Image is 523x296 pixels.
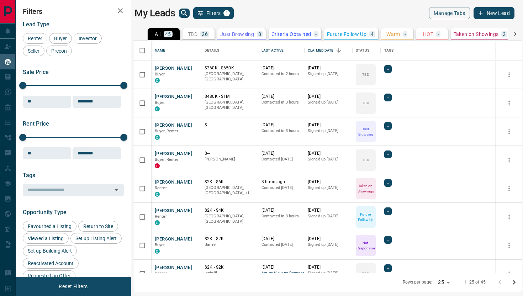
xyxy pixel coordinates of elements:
[356,183,375,194] p: Taken on Showings
[261,41,284,60] div: Last Active
[155,129,179,133] span: Buyer, Renter
[308,242,349,248] p: Signed up [DATE]
[155,163,160,168] div: property.ca
[179,9,190,18] button: search button
[23,33,47,44] div: Renter
[23,209,67,216] span: Opportunity Type
[25,223,74,229] span: Favourited a Listing
[205,213,254,224] p: [GEOGRAPHIC_DATA], [GEOGRAPHIC_DATA]
[261,122,301,128] p: [DATE]
[224,11,229,16] span: 1
[205,179,254,185] p: $2K - $6K
[308,41,334,60] div: Claimed Date
[155,78,160,83] div: condos.ca
[308,100,349,105] p: Signed up [DATE]
[155,179,192,186] button: [PERSON_NAME]
[403,279,433,285] p: Rows per page:
[384,236,392,244] div: +
[356,212,375,222] p: Future Follow Up
[261,179,301,185] p: 3 hours ago
[387,208,389,215] span: +
[261,94,301,100] p: [DATE]
[261,71,301,77] p: Contacted in 2 hours
[23,7,124,16] h2: Filters
[261,264,301,270] p: [DATE]
[387,265,389,272] span: +
[423,32,433,37] p: HOT
[261,207,301,213] p: [DATE]
[384,41,394,60] div: Tags
[155,214,167,219] span: Renter
[308,179,349,185] p: [DATE]
[205,94,254,100] p: $480K - $1M
[23,120,49,127] span: Rent Price
[23,270,75,281] div: Requested an Offer
[23,258,79,269] div: Reactivated Account
[155,150,192,157] button: [PERSON_NAME]
[435,277,452,287] div: 25
[165,32,171,37] p: 45
[387,179,389,186] span: +
[504,212,514,222] button: more
[504,69,514,80] button: more
[504,183,514,194] button: more
[362,271,369,276] p: TBD
[504,155,514,165] button: more
[205,157,254,162] p: [PERSON_NAME]
[384,150,392,158] div: +
[205,65,254,71] p: $360K - $650K
[23,69,49,75] span: Sale Price
[46,46,72,56] div: Precon
[384,65,392,73] div: +
[308,157,349,162] p: Signed up [DATE]
[356,240,375,251] p: Not Responsive
[54,280,92,292] button: Reset Filters
[504,126,514,137] button: more
[205,41,219,60] div: Details
[387,122,389,129] span: +
[193,7,234,19] button: Filters1
[356,41,369,60] div: Status
[155,186,167,190] span: Renter
[155,271,167,276] span: Renter
[308,65,349,71] p: [DATE]
[151,41,201,60] div: Name
[362,72,369,77] p: TBD
[381,41,496,60] div: Tags
[205,207,254,213] p: $2K - $4K
[327,32,366,37] p: Future Follow Up
[504,269,514,279] button: more
[49,48,69,54] span: Precon
[503,32,506,37] p: 2
[308,207,349,213] p: [DATE]
[308,213,349,219] p: Signed up [DATE]
[261,213,301,219] p: Contacted in 3 hours
[23,172,35,179] span: Tags
[220,32,254,37] p: Just Browsing
[155,94,192,100] button: [PERSON_NAME]
[384,207,392,215] div: +
[308,270,349,276] p: Signed up [DATE]
[261,65,301,71] p: [DATE]
[134,7,175,19] h1: My Leads
[25,236,66,241] span: Viewed a Listing
[261,270,301,276] span: Active Viewing Request
[155,207,192,214] button: [PERSON_NAME]
[386,32,400,37] p: Warm
[155,100,165,105] span: Buyer
[155,249,160,254] div: condos.ca
[384,122,392,130] div: +
[155,157,179,162] span: Buyer, Renter
[352,41,381,60] div: Status
[25,248,74,254] span: Set up Building Alert
[308,264,349,270] p: [DATE]
[464,279,486,285] p: 1–25 of 45
[155,106,160,111] div: condos.ca
[155,32,160,37] p: All
[308,128,349,134] p: Signed up [DATE]
[429,7,470,19] button: Manage Tabs
[76,36,99,41] span: Investor
[155,41,165,60] div: Name
[504,98,514,109] button: more
[362,100,369,106] p: TBD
